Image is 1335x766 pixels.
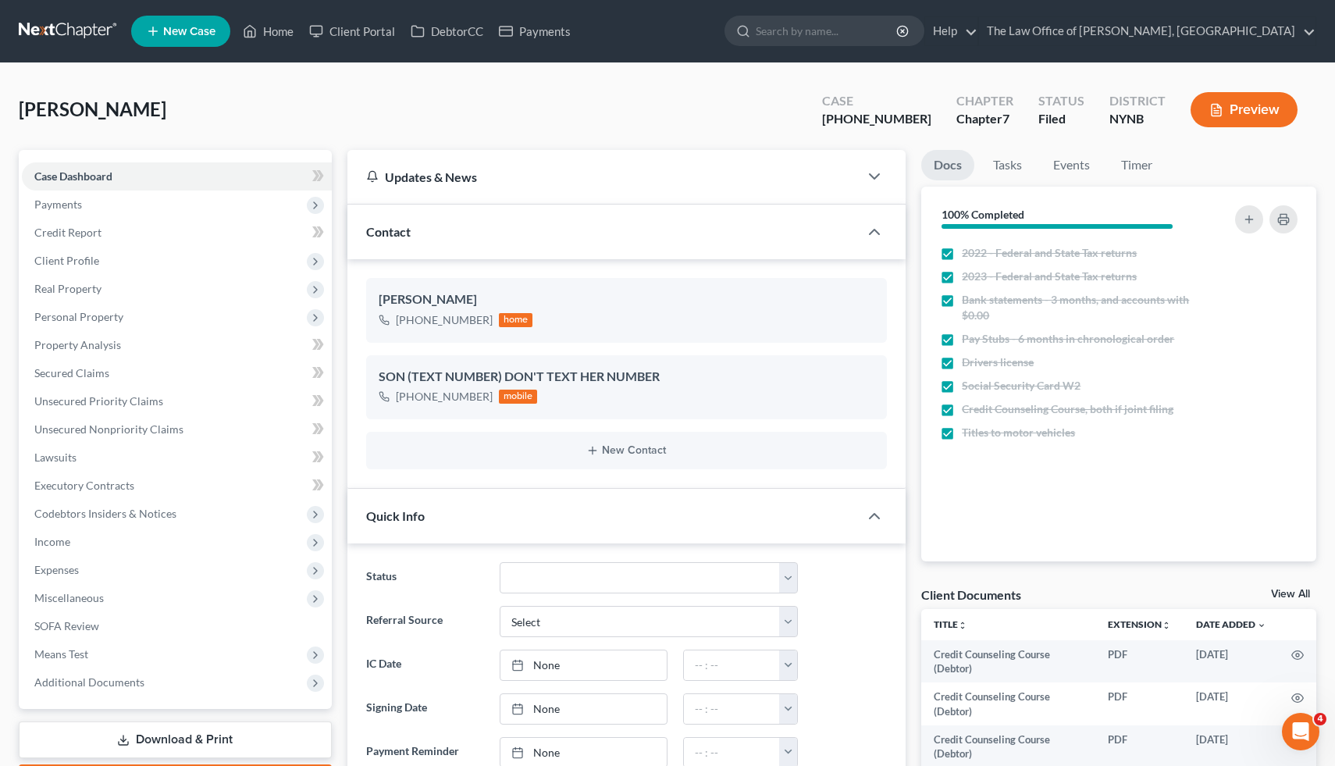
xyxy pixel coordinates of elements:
[822,110,931,128] div: [PHONE_NUMBER]
[34,169,112,183] span: Case Dashboard
[822,92,931,110] div: Case
[1095,640,1184,683] td: PDF
[1109,92,1166,110] div: District
[366,169,841,185] div: Updates & News
[962,245,1137,261] span: 2022 - Federal and State Tax returns
[34,310,123,323] span: Personal Property
[684,650,780,680] input: -- : --
[379,290,875,309] div: [PERSON_NAME]
[962,331,1174,347] span: Pay Stubs - 6 months in chronological order
[34,366,109,379] span: Secured Claims
[1041,150,1102,180] a: Events
[22,415,332,444] a: Unsecured Nonpriority Claims
[22,219,332,247] a: Credit Report
[366,508,425,523] span: Quick Info
[22,331,332,359] a: Property Analysis
[34,619,99,632] span: SOFA Review
[921,150,974,180] a: Docs
[1257,621,1266,630] i: expand_more
[1109,150,1165,180] a: Timer
[301,17,403,45] a: Client Portal
[358,606,493,637] label: Referral Source
[491,17,578,45] a: Payments
[163,26,215,37] span: New Case
[22,162,332,191] a: Case Dashboard
[962,378,1080,394] span: Social Security Card W2
[34,647,88,661] span: Means Test
[19,98,166,120] span: [PERSON_NAME]
[1196,618,1266,630] a: Date Added expand_more
[958,621,967,630] i: unfold_more
[358,562,493,593] label: Status
[500,650,666,680] a: None
[942,208,1024,221] strong: 100% Completed
[979,17,1315,45] a: The Law Office of [PERSON_NAME], [GEOGRAPHIC_DATA]
[1184,682,1279,725] td: [DATE]
[756,16,899,45] input: Search by name...
[22,612,332,640] a: SOFA Review
[235,17,301,45] a: Home
[366,224,411,239] span: Contact
[34,535,70,548] span: Income
[34,198,82,211] span: Payments
[34,675,144,689] span: Additional Documents
[962,269,1137,284] span: 2023 - Federal and State Tax returns
[962,354,1034,370] span: Drivers license
[1038,92,1084,110] div: Status
[34,254,99,267] span: Client Profile
[379,444,875,457] button: New Contact
[358,693,493,725] label: Signing Date
[921,640,1095,683] td: Credit Counseling Course (Debtor)
[921,682,1095,725] td: Credit Counseling Course (Debtor)
[962,292,1204,323] span: Bank statements - 3 months, and accounts with $0.00
[684,694,780,724] input: -- : --
[34,507,176,520] span: Codebtors Insiders & Notices
[1109,110,1166,128] div: NYNB
[34,422,183,436] span: Unsecured Nonpriority Claims
[34,591,104,604] span: Miscellaneous
[1191,92,1298,127] button: Preview
[403,17,491,45] a: DebtorCC
[19,721,332,758] a: Download & Print
[22,444,332,472] a: Lawsuits
[396,389,493,404] div: [PHONE_NUMBER]
[22,387,332,415] a: Unsecured Priority Claims
[379,368,875,387] div: SON (TEXT NUMBER) DON'T TEXT HER NUMBER
[1314,713,1326,725] span: 4
[1184,640,1279,683] td: [DATE]
[925,17,977,45] a: Help
[1282,713,1319,750] iframe: Intercom live chat
[499,313,533,327] div: home
[1108,618,1171,630] a: Extensionunfold_more
[1002,111,1009,126] span: 7
[1095,682,1184,725] td: PDF
[934,618,967,630] a: Titleunfold_more
[499,390,538,404] div: mobile
[956,110,1013,128] div: Chapter
[1038,110,1084,128] div: Filed
[34,563,79,576] span: Expenses
[22,359,332,387] a: Secured Claims
[962,425,1075,440] span: Titles to motor vehicles
[34,338,121,351] span: Property Analysis
[921,586,1021,603] div: Client Documents
[34,394,163,408] span: Unsecured Priority Claims
[396,312,493,328] div: [PHONE_NUMBER]
[34,282,101,295] span: Real Property
[22,472,332,500] a: Executory Contracts
[34,451,77,464] span: Lawsuits
[1162,621,1171,630] i: unfold_more
[34,479,134,492] span: Executory Contracts
[956,92,1013,110] div: Chapter
[34,226,101,239] span: Credit Report
[981,150,1034,180] a: Tasks
[962,401,1173,417] span: Credit Counseling Course, both if joint filing
[1271,589,1310,600] a: View All
[358,650,493,681] label: IC Date
[500,694,666,724] a: None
